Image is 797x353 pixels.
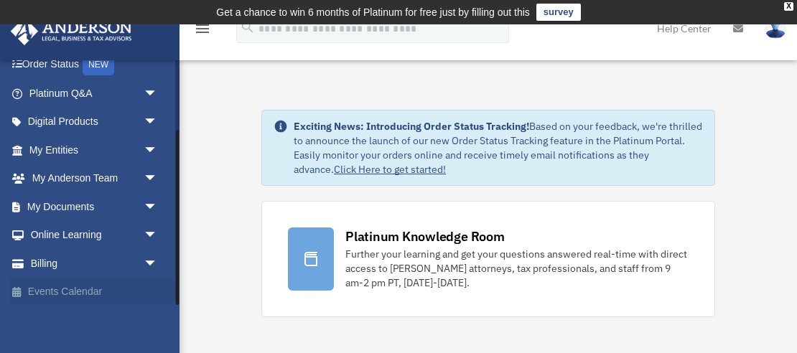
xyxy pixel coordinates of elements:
[144,108,172,137] span: arrow_drop_down
[261,201,715,317] a: Platinum Knowledge Room Further your learning and get your questions answered real-time with dire...
[10,108,180,136] a: Digital Productsarrow_drop_down
[765,18,786,39] img: User Pic
[194,20,211,37] i: menu
[345,227,505,245] div: Platinum Knowledge Room
[240,19,256,35] i: search
[10,164,180,193] a: My Anderson Teamarrow_drop_down
[216,4,530,21] div: Get a chance to win 6 months of Platinum for free just by filling out this
[144,164,172,194] span: arrow_drop_down
[10,278,180,306] a: Events Calendar
[10,221,180,250] a: Online Learningarrow_drop_down
[10,50,180,80] a: Order StatusNEW
[144,79,172,108] span: arrow_drop_down
[144,249,172,278] span: arrow_drop_down
[144,192,172,222] span: arrow_drop_down
[294,120,529,133] strong: Exciting News: Introducing Order Status Tracking!
[10,192,180,221] a: My Documentsarrow_drop_down
[144,136,172,165] span: arrow_drop_down
[10,136,180,164] a: My Entitiesarrow_drop_down
[10,79,180,108] a: Platinum Q&Aarrow_drop_down
[536,4,581,21] a: survey
[194,25,211,37] a: menu
[144,221,172,250] span: arrow_drop_down
[294,119,703,176] div: Based on your feedback, we're thrilled to announce the launch of our new Order Status Tracking fe...
[6,17,136,45] img: Anderson Advisors Platinum Portal
[345,247,689,290] div: Further your learning and get your questions answered real-time with direct access to [PERSON_NAM...
[784,2,793,11] div: close
[10,249,180,278] a: Billingarrow_drop_down
[83,54,114,75] div: NEW
[334,163,446,176] a: Click Here to get started!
